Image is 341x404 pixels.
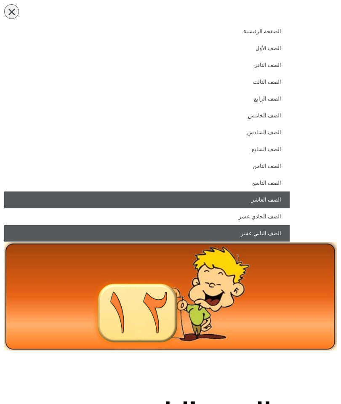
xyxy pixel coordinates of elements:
a: الصف الخامس [4,107,290,124]
a: الصف الرابع [4,90,290,107]
a: الصف الأول [4,40,290,57]
a: الصف الثالث [4,74,290,90]
a: الصف التاسع [4,175,290,191]
a: الصف العاشر [4,191,290,208]
a: الصف السابع [4,141,290,158]
a: الصف الحادي عشر [4,208,290,225]
a: الصفحة الرئيسية [4,23,290,40]
a: الصف السادس [4,124,290,141]
a: الصف الثامن [4,158,290,175]
div: כפתור פתיחת תפריט [4,4,19,19]
a: الصف الثاني [4,57,290,74]
a: الصف الثاني عشر [4,225,290,242]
